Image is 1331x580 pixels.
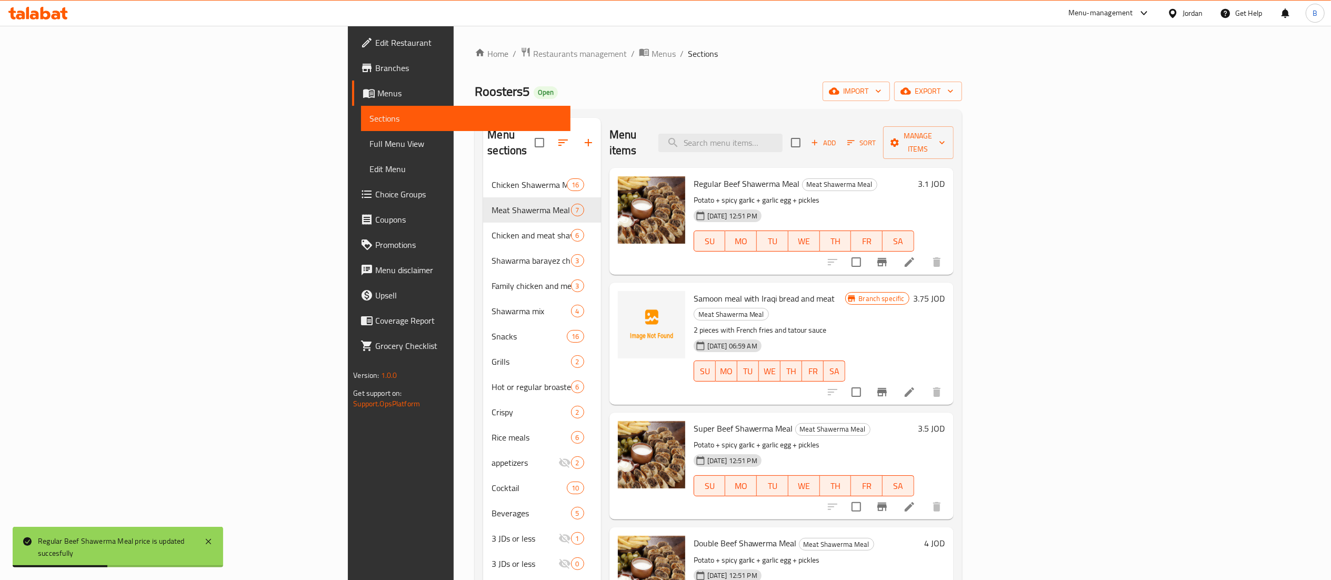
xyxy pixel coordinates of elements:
[820,475,852,496] button: TH
[353,368,379,382] span: Version:
[757,475,788,496] button: TU
[903,85,954,98] span: export
[807,135,840,151] span: Add item
[729,234,753,249] span: MO
[352,81,570,106] a: Menus
[698,364,712,379] span: SU
[703,341,762,351] span: [DATE] 06:59 AM
[793,478,816,494] span: WE
[1068,7,1133,19] div: Menu-management
[703,211,762,221] span: [DATE] 12:51 PM
[492,532,558,545] div: 3 JDs or less
[894,82,962,101] button: export
[492,178,567,191] span: Chicken Shawerma Meal
[785,132,807,154] span: Select section
[785,364,798,379] span: TH
[799,538,874,551] span: Meat Shawerma Meal
[688,47,718,60] span: Sections
[352,232,570,257] a: Promotions
[742,364,755,379] span: TU
[352,257,570,283] a: Menu disclaimer
[869,494,895,519] button: Branch-specific-item
[918,176,945,191] h6: 3.1 JOD
[806,364,819,379] span: FR
[855,234,878,249] span: FR
[361,106,570,131] a: Sections
[567,482,584,494] div: items
[483,298,601,324] div: Shawarma mix4
[761,478,784,494] span: TU
[1183,7,1203,19] div: Jordan
[483,399,601,425] div: Crispy2
[840,135,883,151] span: Sort items
[720,364,733,379] span: MO
[845,251,867,273] span: Select to update
[694,308,768,321] span: Meat Shawerma Meal
[571,204,584,216] div: items
[803,178,877,191] span: Meat Shawerma Meal
[572,281,584,291] span: 3
[824,478,847,494] span: TH
[572,306,584,316] span: 4
[483,197,601,223] div: Meat Shawerma Meal7
[883,475,914,496] button: SA
[492,507,571,519] span: Beverages
[725,231,757,252] button: MO
[375,62,562,74] span: Branches
[483,450,601,475] div: appetizers2
[483,475,601,501] div: Cocktail10
[352,333,570,358] a: Grocery Checklist
[375,36,562,49] span: Edit Restaurant
[572,508,584,518] span: 5
[558,456,571,469] svg: Inactive section
[492,456,558,469] span: appetizers
[571,532,584,545] div: items
[924,494,949,519] button: delete
[492,406,571,418] span: Crispy
[609,127,646,158] h2: Menu items
[567,180,583,190] span: 16
[492,279,571,292] div: Family chicken and meat
[353,397,420,411] a: Support.OpsPlatform
[492,229,571,242] span: Chicken and meat shawerma sandwich
[780,361,802,382] button: TH
[845,381,867,403] span: Select to update
[483,172,601,197] div: Chicken Shawerma Meal16
[492,330,567,343] span: Snacks
[361,131,570,156] a: Full Menu View
[854,294,908,304] span: Branch specific
[694,438,914,452] p: Potato + spicy garlic + garlic egg + pickles
[763,364,776,379] span: WE
[571,279,584,292] div: items
[1313,7,1317,19] span: B
[475,47,962,61] nav: breadcrumb
[847,137,876,149] span: Sort
[572,458,584,468] span: 2
[492,204,571,216] div: Meat Shawerma Meal
[571,456,584,469] div: items
[698,478,722,494] span: SU
[694,176,800,192] span: Regular Beef Shawerma Meal
[694,535,797,551] span: Double Beef Shawerma Meal
[492,431,571,444] div: Rice meals
[883,126,954,159] button: Manage items
[492,355,571,368] div: Grills
[703,456,762,466] span: [DATE] 12:51 PM
[492,557,558,570] span: 3 JDs or less
[761,234,784,249] span: TU
[352,283,570,308] a: Upsell
[369,163,562,175] span: Edit Menu
[375,264,562,276] span: Menu disclaimer
[352,308,570,333] a: Coverage Report
[572,407,584,417] span: 2
[631,47,635,60] li: /
[759,361,780,382] button: WE
[793,234,816,249] span: WE
[572,559,584,569] span: 0
[492,254,571,267] span: Shawarma barayez chicken and meat
[788,231,820,252] button: WE
[375,314,562,327] span: Coverage Report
